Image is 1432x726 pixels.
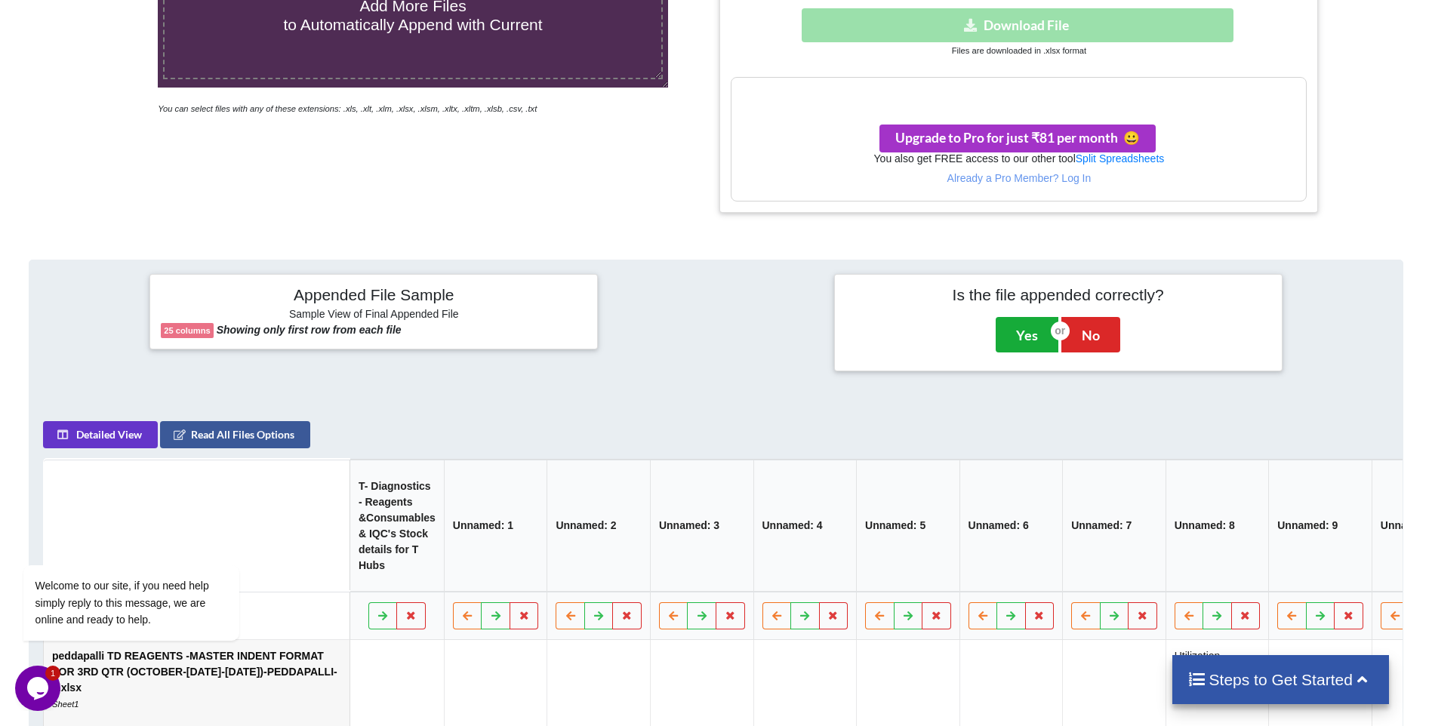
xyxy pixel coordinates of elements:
b: Showing only first row from each file [217,324,402,336]
th: Unnamed: 4 [753,460,857,592]
th: Unnamed: 6 [959,460,1063,592]
button: Read All Files Options [160,421,310,448]
h4: Steps to Get Started [1187,670,1374,689]
h3: Your files are more than 1 MB [731,85,1306,102]
p: Already a Pro Member? Log In [731,171,1306,186]
button: Upgrade to Pro for just ₹81 per monthsmile [879,125,1156,152]
th: Unnamed: 1 [444,460,547,592]
iframe: chat widget [15,666,63,711]
iframe: chat widget [15,429,287,658]
th: T- Diagnostics - Reagents &Consumables & IQC's Stock details for T Hubs [350,460,444,592]
th: Unnamed: 5 [856,460,959,592]
th: Unnamed: 2 [547,460,651,592]
h6: You also get FREE access to our other tool [731,152,1306,165]
th: Unnamed: 3 [650,460,753,592]
a: Split Spreadsheets [1076,152,1165,165]
span: Upgrade to Pro for just ₹81 per month [895,130,1140,146]
i: Sheet1 [52,700,79,709]
span: smile [1118,130,1140,146]
h4: Is the file appended correctly? [845,285,1271,304]
b: 25 columns [164,326,211,335]
h6: Sample View of Final Appended File [161,308,587,323]
button: Yes [996,317,1058,352]
button: Detailed View [43,421,158,448]
th: Unnamed: 9 [1268,460,1372,592]
h4: Appended File Sample [161,285,587,306]
small: Files are downloaded in .xlsx format [952,46,1086,55]
button: No [1061,317,1120,352]
th: Unnamed: 7 [1062,460,1166,592]
i: You can select files with any of these extensions: .xls, .xlt, .xlm, .xlsx, .xlsm, .xltx, .xltm, ... [158,104,537,113]
th: Unnamed: 8 [1166,460,1269,592]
